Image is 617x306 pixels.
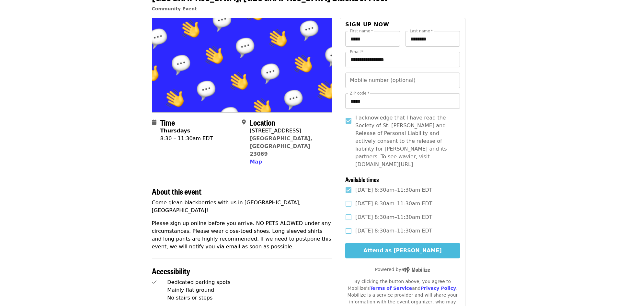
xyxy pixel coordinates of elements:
[350,91,369,95] label: ZIP code
[152,119,156,125] i: calendar icon
[345,73,460,88] input: Mobile number (optional)
[250,158,262,166] button: Map
[152,265,190,277] span: Accessibility
[152,279,156,285] i: check icon
[160,128,190,134] strong: Thursdays
[152,186,201,197] span: About this event
[160,135,213,142] div: 8:30 – 11:30am EDT
[152,220,332,251] p: Please sign up online before you arrive. NO PETS ALOWED under any circumstances. Please wear clos...
[345,175,379,184] span: Available times
[350,29,373,33] label: First name
[345,52,460,67] input: Email
[345,93,460,109] input: ZIP code
[167,278,332,286] div: Dedicated parking spots
[167,294,332,302] div: No stairs or steps
[250,117,275,128] span: Location
[410,29,433,33] label: Last name
[250,135,313,157] a: [GEOGRAPHIC_DATA], [GEOGRAPHIC_DATA] 23069
[345,31,400,47] input: First name
[420,286,456,291] a: Privacy Policy
[250,159,262,165] span: Map
[355,114,454,168] span: I acknowledge that I have read the Society of St. [PERSON_NAME] and Release of Personal Liability...
[152,18,332,112] img: Hanover, VA Blackberries! organized by Society of St. Andrew
[375,267,430,272] span: Powered by
[345,21,389,28] span: Sign up now
[355,186,432,194] span: [DATE] 8:30am–11:30am EDT
[405,31,460,47] input: Last name
[152,199,332,214] p: Come glean blackberries with us in [GEOGRAPHIC_DATA], [GEOGRAPHIC_DATA]!
[160,117,175,128] span: Time
[355,227,432,235] span: [DATE] 8:30am–11:30am EDT
[355,200,432,208] span: [DATE] 8:30am–11:30am EDT
[250,127,327,135] div: [STREET_ADDRESS]
[167,286,332,294] div: Mainly flat ground
[345,243,460,258] button: Attend as [PERSON_NAME]
[152,6,197,11] a: Community Event
[401,267,430,273] img: Powered by Mobilize
[350,50,363,54] label: Email
[355,213,432,221] span: [DATE] 8:30am–11:30am EDT
[370,286,412,291] a: Terms of Service
[242,119,246,125] i: map-marker-alt icon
